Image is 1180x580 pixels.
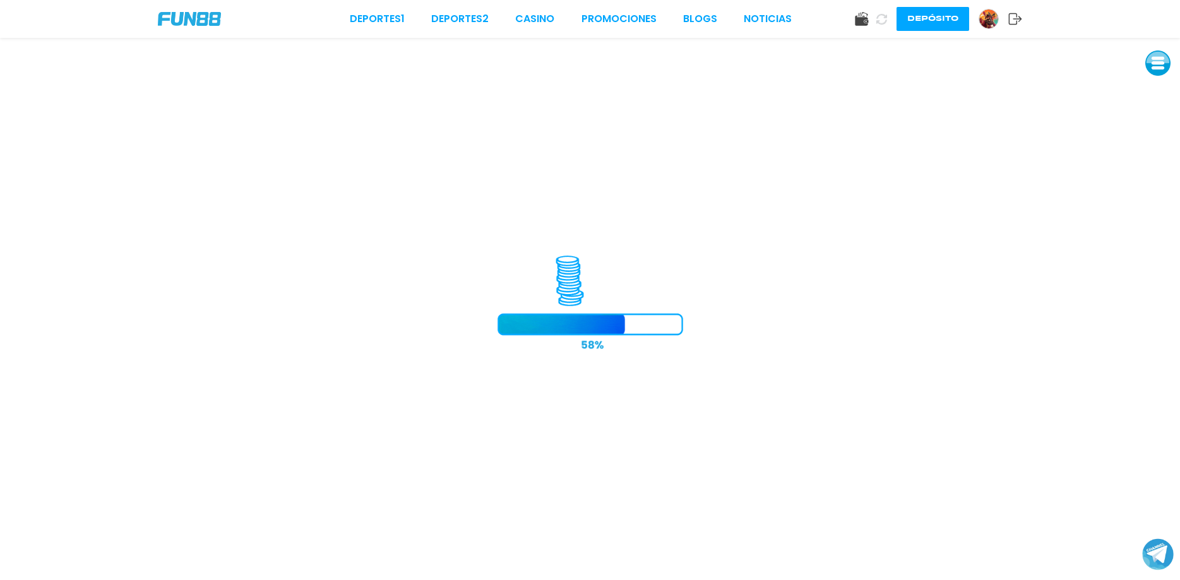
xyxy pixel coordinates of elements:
button: Join telegram channel [1142,538,1174,571]
a: Avatar [979,9,1008,29]
a: BLOGS [683,11,717,27]
a: NOTICIAS [744,11,792,27]
img: Company Logo [158,12,221,26]
a: Promociones [581,11,657,27]
img: Avatar [979,9,998,28]
a: Deportes2 [431,11,489,27]
a: CASINO [515,11,554,27]
a: Deportes1 [350,11,405,27]
button: Depósito [897,7,969,31]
